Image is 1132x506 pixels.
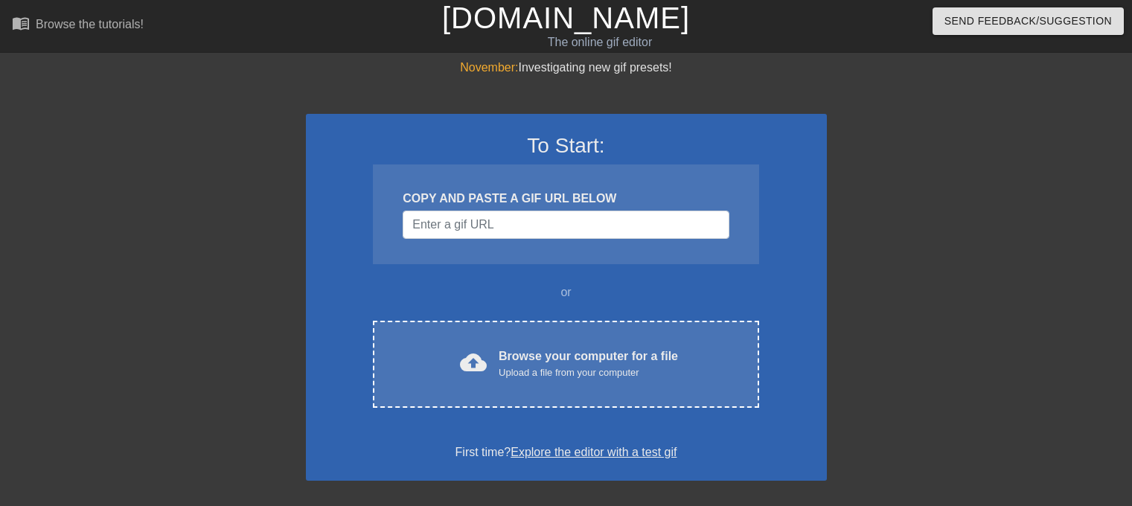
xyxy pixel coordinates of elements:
a: [DOMAIN_NAME] [442,1,690,34]
a: Explore the editor with a test gif [511,446,677,458]
div: First time? [325,443,808,461]
span: November: [460,61,518,74]
input: Username [403,211,729,239]
div: COPY AND PASTE A GIF URL BELOW [403,190,729,208]
span: cloud_upload [460,349,487,376]
div: Browse the tutorials! [36,18,144,31]
span: menu_book [12,14,30,32]
div: The online gif editor [385,33,815,51]
span: Send Feedback/Suggestion [944,12,1112,31]
div: or [345,284,788,301]
h3: To Start: [325,133,808,158]
button: Send Feedback/Suggestion [933,7,1124,35]
div: Investigating new gif presets! [306,59,827,77]
a: Browse the tutorials! [12,14,144,37]
div: Upload a file from your computer [499,365,678,380]
div: Browse your computer for a file [499,348,678,380]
